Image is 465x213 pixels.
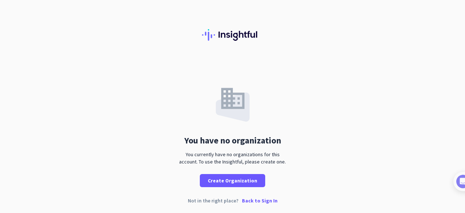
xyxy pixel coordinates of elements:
div: You have no organization [184,136,281,145]
p: Back to Sign In [242,198,278,203]
button: Create Organization [200,174,265,187]
div: You currently have no organizations for this account. To use the Insightful, please create one. [176,151,289,165]
img: Insightful [202,29,263,41]
span: Create Organization [208,177,257,184]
